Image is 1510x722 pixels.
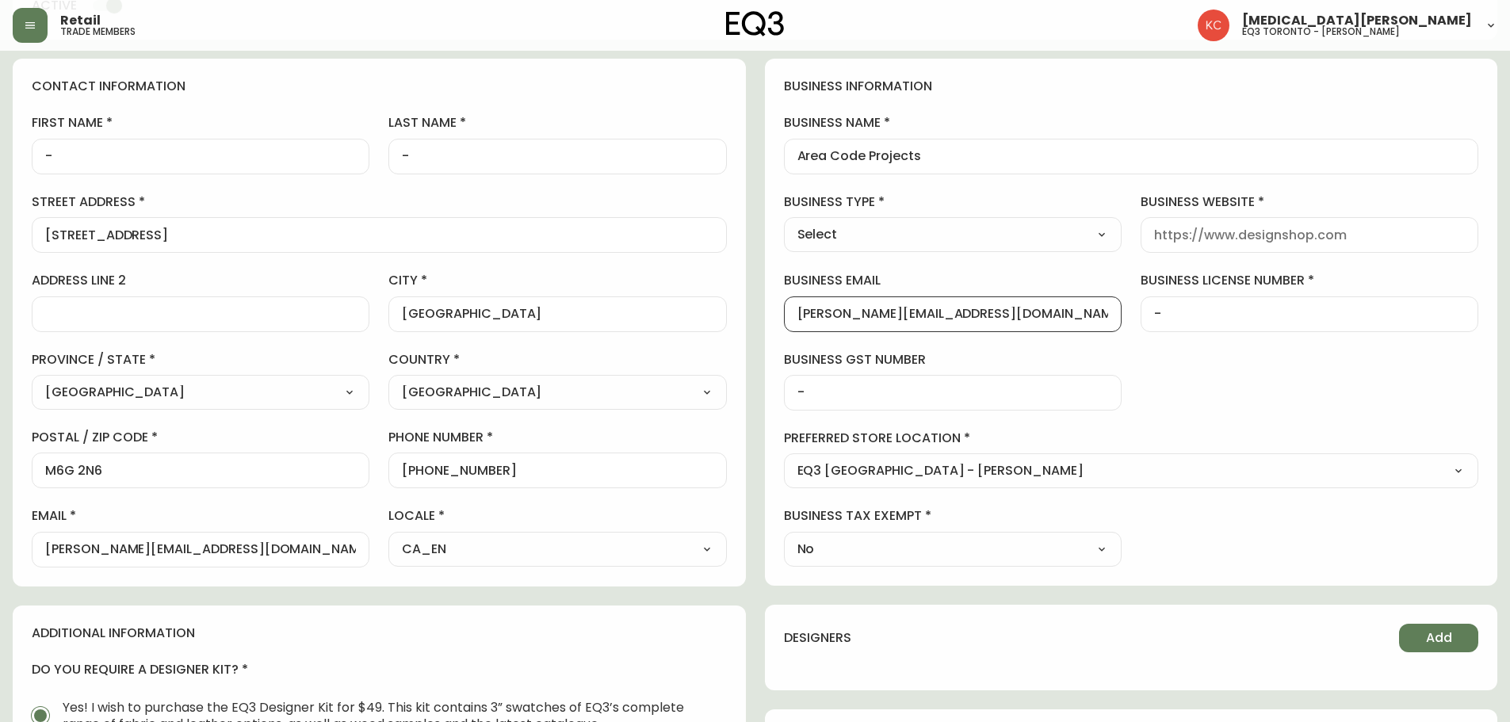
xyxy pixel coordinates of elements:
label: business name [784,114,1479,132]
img: logo [726,11,785,36]
label: phone number [388,429,726,446]
h5: eq3 toronto - [PERSON_NAME] [1242,27,1400,36]
label: business email [784,272,1122,289]
h5: trade members [60,27,136,36]
h4: additional information [32,625,727,642]
span: Retail [60,14,101,27]
label: business website [1141,193,1478,211]
label: country [388,351,726,369]
h4: designers [784,629,851,647]
label: locale [388,507,726,525]
button: Add [1399,624,1478,652]
label: postal / zip code [32,429,369,446]
h4: business information [784,78,1479,95]
label: city [388,272,726,289]
h4: do you require a designer kit? [32,661,727,678]
label: business tax exempt [784,507,1122,525]
label: business type [784,193,1122,211]
label: street address [32,193,727,211]
label: business gst number [784,351,1122,369]
label: province / state [32,351,369,369]
input: https://www.designshop.com [1154,227,1465,243]
label: last name [388,114,726,132]
label: address line 2 [32,272,369,289]
h4: contact information [32,78,727,95]
label: business license number [1141,272,1478,289]
span: [MEDICAL_DATA][PERSON_NAME] [1242,14,1472,27]
label: email [32,507,369,525]
label: first name [32,114,369,132]
span: Add [1426,629,1452,647]
img: 6487344ffbf0e7f3b216948508909409 [1198,10,1229,41]
label: preferred store location [784,430,1479,447]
